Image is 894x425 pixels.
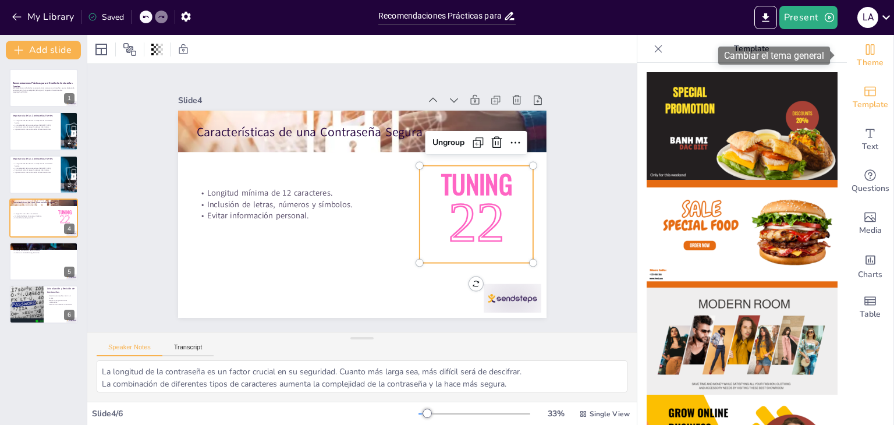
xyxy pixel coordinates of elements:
p: Revisar la seguridad de las contraseñas. [47,299,74,303]
div: Layout [92,40,111,59]
button: Present [779,6,838,29]
p: Conciencia sobre el riesgo de ataques cibernéticos. [13,169,58,171]
p: Gestión de Contraseñas [13,244,74,247]
p: Actualizar contraseñas regularmente. [13,252,74,254]
div: L A [857,7,878,28]
p: Características de una Contraseña Segura [13,201,74,204]
p: La seguridad de la información depende de contraseñas fuertes. [13,119,58,123]
p: Evitar información personal. [13,217,74,219]
div: 3 [9,155,78,194]
p: Generated with [URL] [13,91,74,94]
button: Add slide [6,41,81,59]
p: Esta presentación aborda las mejores prácticas para crear contraseñas seguras, destacando la impo... [13,87,74,91]
span: 22 [448,191,504,253]
div: Add a table [847,286,893,328]
div: Add text boxes [847,119,893,161]
p: Inclusión de letras, números y símbolos. [13,215,74,217]
div: Add images, graphics, shapes or video [847,203,893,245]
p: Características de una Contraseña Segura [196,123,528,141]
p: Importancia de crear contraseñas difíciles de adivinar. [13,128,58,130]
strong: Recomendaciones Prácticas para el Diseño de Contraseñas Fuertes [13,82,72,88]
font: Cambiar el tema general [724,50,824,61]
button: L A [857,6,878,29]
div: Add charts and graphs [847,245,893,286]
span: Position [123,42,137,56]
span: Text [862,140,878,153]
button: My Library [9,8,79,26]
img: thumb-3.png [647,288,838,395]
p: Importancia de las Contraseñas Fuertes [13,157,58,161]
span: Theme [857,56,884,69]
p: La complejidad de la contraseña es [SECURITY_DATA] [13,167,58,169]
div: 1 [9,69,78,107]
p: Template [668,35,835,63]
div: 3 [64,180,74,190]
p: Longitud mínima de 12 caracteres. [13,213,74,215]
textarea: La longitud de la contraseña es un factor crucial en su seguridad. Cuanto más larga sea, más difí... [97,360,627,392]
p: Evitar la reutilización de contraseñas. [13,249,74,252]
div: 4 [9,199,78,237]
div: 2 [64,137,74,147]
div: 1 [64,93,74,104]
p: La complejidad de la contraseña es [SECURITY_DATA] [13,123,58,126]
span: Single View [590,409,630,419]
img: thumb-2.png [647,180,838,288]
p: Evitar información personal. [196,210,528,222]
span: Tuning [441,164,512,202]
input: Insert title [378,8,503,24]
img: thumb-1.png [647,72,838,180]
p: Actualización y Revisión de Contraseñas [47,287,74,293]
p: Importancia de las Contraseñas Fuertes [13,114,58,118]
p: Cambiar contraseñas cada 3 a 6 meses. [47,295,74,299]
div: Saved [88,12,124,23]
p: Longitud mínima de 12 caracteres. [196,187,528,199]
div: 2 [9,112,78,150]
p: Eliminar contraseñas innecesarias. [47,303,74,306]
div: Slide 4 / 6 [92,408,418,419]
div: 5 [9,242,78,281]
p: Inclusión de letras, números y símbolos. [196,199,528,210]
button: Speaker Notes [97,343,162,356]
span: Template [853,98,888,111]
p: La seguridad de la información depende de contraseñas fuertes. [13,162,58,167]
div: Ungroup [428,133,469,152]
button: Export to PowerPoint [754,6,777,29]
button: Transcript [162,343,214,356]
p: Utilizar un gestor de contraseñas. [13,247,74,249]
div: Add ready made slides [847,77,893,119]
div: 6 [64,310,74,320]
div: 5 [64,267,74,277]
p: Conciencia sobre el riesgo de ataques cibernéticos. [13,126,58,128]
span: Table [860,308,881,321]
div: 4 [64,224,74,234]
div: Slide 4 [178,95,421,106]
span: Charts [858,268,882,281]
div: 33 % [542,408,570,419]
div: Change the overall theme [847,35,893,77]
div: Get real-time input from your audience [847,161,893,203]
p: Importancia de crear contraseñas difíciles de adivinar. [13,171,58,173]
div: 6 [9,285,78,324]
span: 22 [60,214,70,225]
span: Media [859,224,882,237]
span: Questions [852,182,889,195]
